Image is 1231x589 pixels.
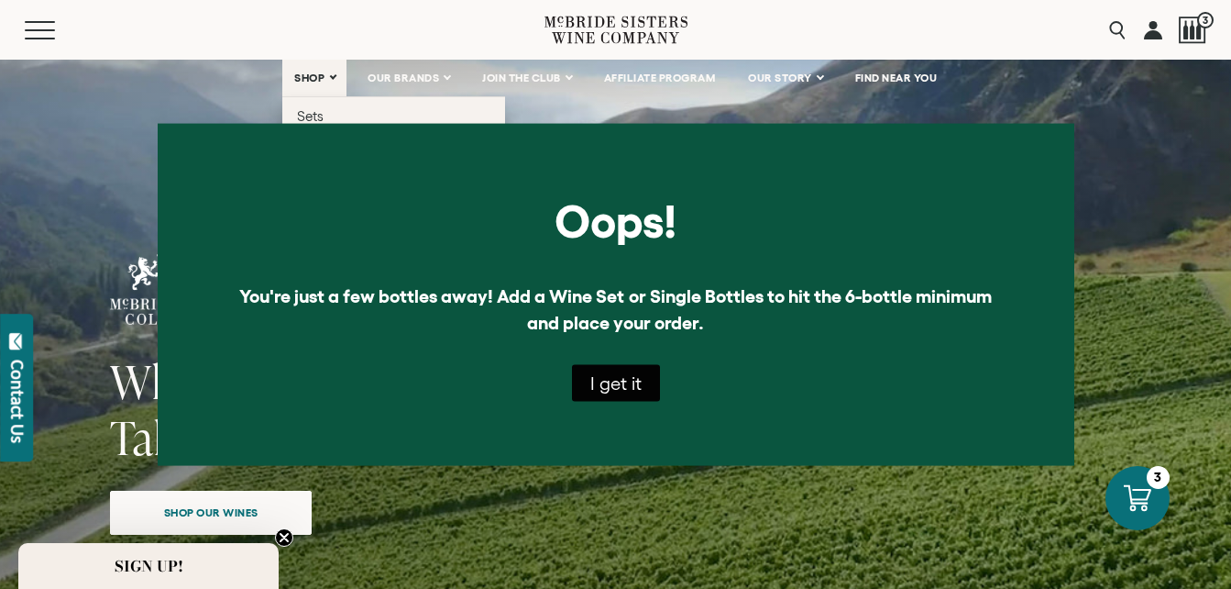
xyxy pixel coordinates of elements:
div: Contact Us [8,360,27,443]
a: AFFILIATE PROGRAM [592,60,728,96]
a: OUR STORY [736,60,834,96]
span: SIGN UP! [115,555,183,577]
a: Sets [282,96,505,136]
button: Close teaser [275,528,293,547]
span: AFFILIATE PROGRAM [604,72,716,84]
li: You're just a few bottles away! Add a Wine Set or Single Bottles to hit the 6-bottle minimum and ... [222,283,1010,337]
span: Shop our wines [132,495,291,530]
span: OUR BRANDS [368,72,439,84]
a: SHOP [282,60,346,96]
span: Sets [297,108,324,124]
div: SIGN UP!Close teaser [18,543,279,589]
span: SHOP [294,72,325,84]
a: OUR BRANDS [356,60,461,96]
span: 3 [1197,12,1214,28]
div: 3 [1147,466,1170,489]
a: FIND NEAR YOU [843,60,950,96]
span: Take [110,406,196,469]
a: Shop our wines [110,491,312,535]
span: JOIN THE CLUB [482,72,561,84]
span: FIND NEAR YOU [855,72,938,84]
span: OUR STORY [748,72,812,84]
span: Where [110,350,235,413]
div: Oops! [222,188,1010,256]
a: JOIN THE CLUB [470,60,583,96]
button: I get it [572,364,660,401]
button: Mobile Menu Trigger [25,21,91,39]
